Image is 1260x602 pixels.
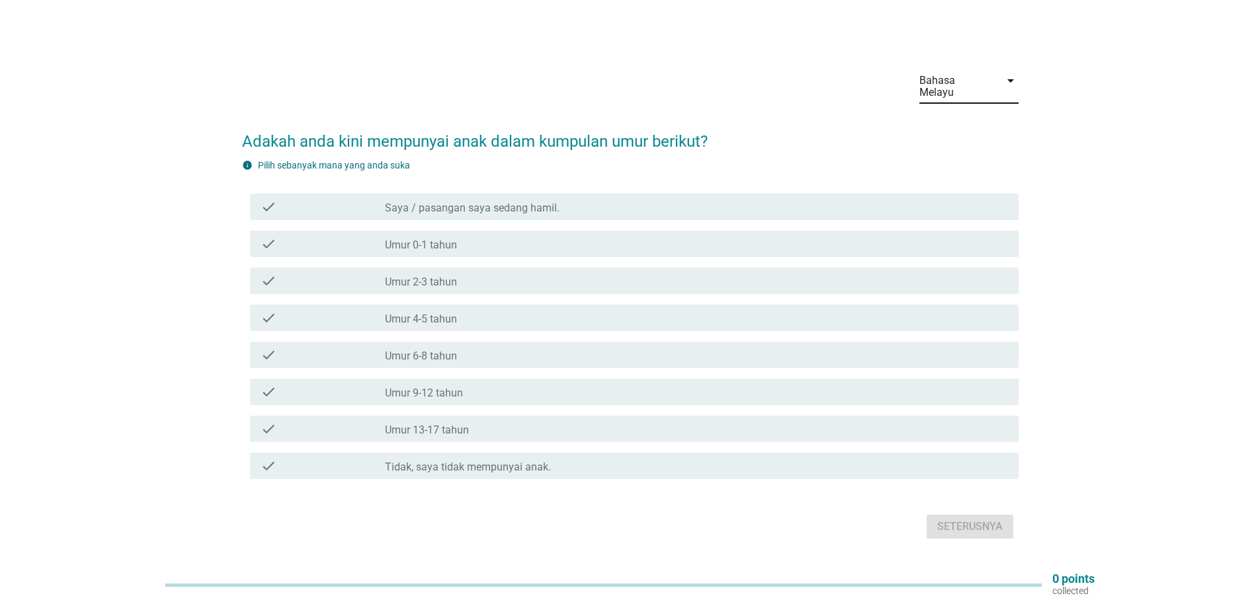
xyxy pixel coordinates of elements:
[1052,573,1095,585] p: 0 points
[385,387,463,400] label: Umur 9-12 tahun
[385,202,560,215] label: Saya / pasangan saya sedang hamil.
[261,458,276,474] i: check
[261,273,276,289] i: check
[258,160,410,170] label: Pilih sebanyak mana yang anda suka
[261,199,276,215] i: check
[261,310,276,326] i: check
[385,276,457,289] label: Umur 2-3 tahun
[385,350,457,363] label: Umur 6-8 tahun
[242,160,253,170] i: info
[1003,73,1019,89] i: arrow_drop_down
[385,239,457,252] label: Umur 0-1 tahun
[385,461,551,474] label: Tidak, saya tidak mempunyai anak.
[385,424,469,437] label: Umur 13-17 tahun
[919,75,992,98] div: Bahasa Melayu
[261,347,276,363] i: check
[261,421,276,437] i: check
[242,116,1019,153] h2: Adakah anda kini mempunyai anak dalam kumpulan umur berikut?
[261,236,276,252] i: check
[1052,585,1095,597] p: collected
[261,384,276,400] i: check
[385,313,457,326] label: Umur 4-5 tahun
